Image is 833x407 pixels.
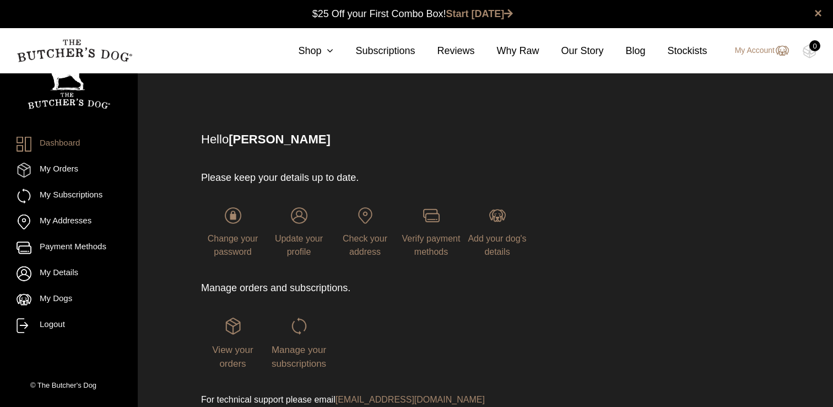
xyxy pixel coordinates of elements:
a: Shop [276,44,333,58]
a: Blog [604,44,646,58]
img: login-TBD_Dog.png [489,207,506,224]
a: Why Raw [475,44,539,58]
a: Change your password [201,207,264,256]
p: Manage orders and subscriptions. [201,281,549,296]
img: TBD_Portrait_Logo_White.png [28,57,110,109]
img: login-TBD_Address.png [357,207,374,224]
img: login-TBD_Profile.png [291,207,307,224]
a: Subscriptions [333,44,415,58]
img: login-TBD_Password.png [225,207,241,224]
a: Add your dog's details [466,207,529,256]
a: Verify payment methods [399,207,463,256]
span: Check your address [343,234,387,256]
span: Add your dog's details [468,234,526,256]
img: login-TBD_Subscriptions.png [291,318,307,334]
strong: [PERSON_NAME] [229,132,331,146]
div: 0 [809,40,820,51]
span: Manage your subscriptions [272,345,326,369]
a: Payment Methods [17,240,121,255]
a: My Addresses [17,215,121,229]
img: TBD_Cart-Empty.png [803,44,816,58]
a: View your orders [201,318,264,368]
img: login-TBD_Payments.png [423,207,440,224]
a: My Dogs [17,292,121,307]
a: Stockists [646,44,707,58]
a: Check your address [333,207,397,256]
p: Please keep your details up to date. [201,170,549,185]
a: Update your profile [267,207,331,256]
a: My Subscriptions [17,189,121,203]
span: Verify payment methods [402,234,461,256]
p: Hello [201,130,744,148]
a: Manage your subscriptions [267,318,331,368]
a: Dashboard [17,137,121,152]
a: Our Story [539,44,604,58]
span: View your orders [212,345,253,369]
a: Start [DATE] [446,8,513,19]
a: Logout [17,318,121,333]
a: [EMAIL_ADDRESS][DOMAIN_NAME] [336,395,485,404]
a: close [814,7,822,20]
a: My Orders [17,163,121,178]
a: My Account [724,44,789,57]
p: For technical support please email [201,393,549,406]
a: My Details [17,266,121,281]
a: Reviews [415,44,474,58]
img: login-TBD_Orders.png [225,318,241,334]
span: Change your password [208,234,258,256]
span: Update your profile [275,234,323,256]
